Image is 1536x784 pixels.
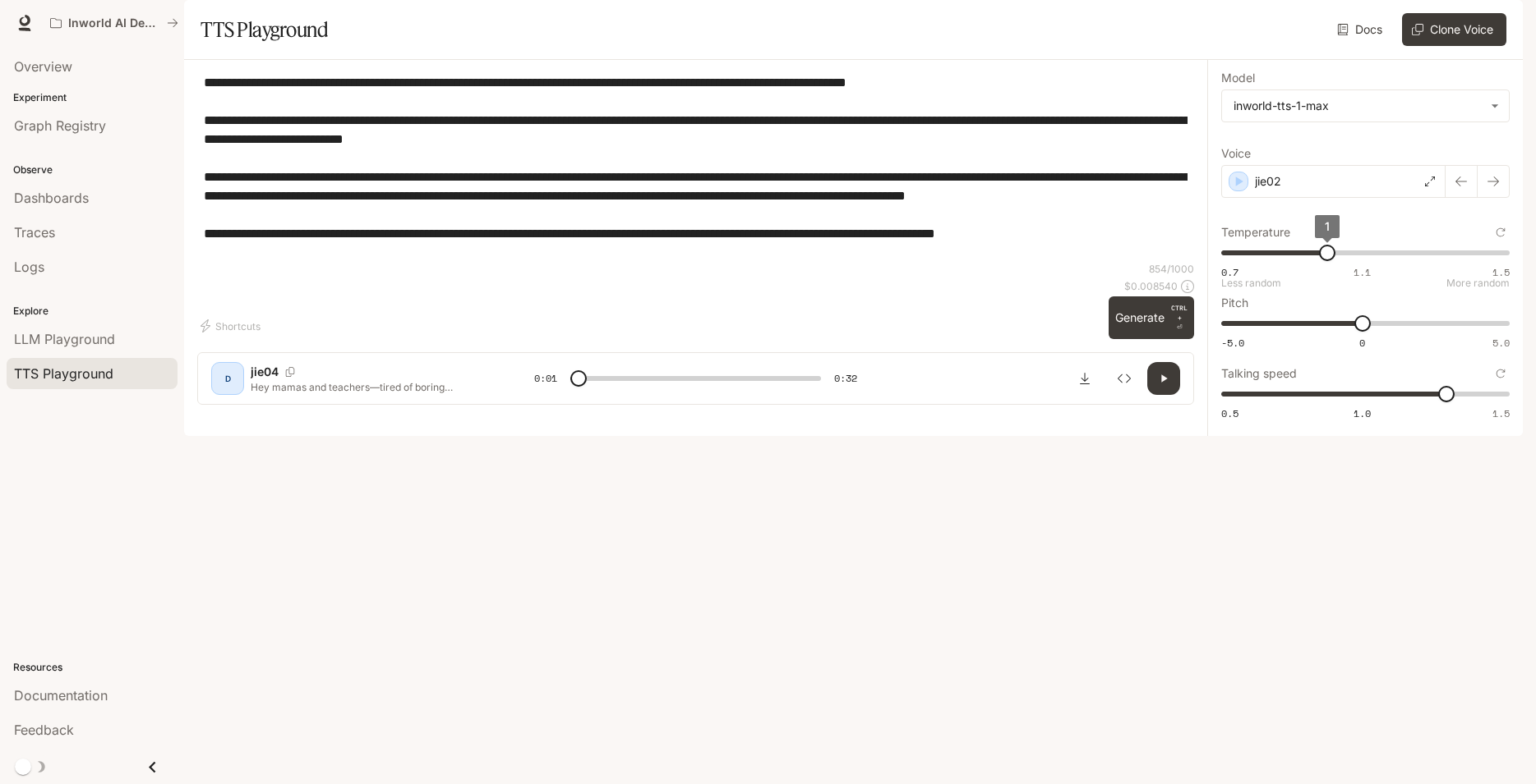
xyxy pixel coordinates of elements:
[1492,364,1510,383] button: Reset to default
[43,7,186,39] button: All workspaces
[1221,368,1297,379] p: Talking speed
[1171,303,1188,332] p: ⏎
[1402,13,1506,46] button: Clone Voice
[1221,227,1290,238] p: Temperature
[1222,90,1509,121] div: inworld-tts-1-max
[1234,98,1483,114] div: inworld-tts-1-max
[1255,173,1281,190] p: jie02
[251,380,495,394] p: Hey mamas and teachers—tired of boring educational posters? These boho ones are so different! The...
[1109,296,1194,339] button: GenerateCTRL +⏎
[214,365,241,392] div: D
[1492,406,1510,420] span: 1.5
[1221,406,1238,420] span: 0.5
[68,16,160,30] p: Inworld AI Demos
[1354,406,1371,420] span: 1.0
[1354,265,1371,279] span: 1.1
[1221,278,1281,288] p: Less random
[534,370,557,387] span: 0:01
[1221,297,1248,309] p: Pitch
[1108,362,1141,395] button: Inspect
[1492,265,1510,279] span: 1.5
[1221,336,1244,350] span: -5.0
[1492,223,1510,241] button: Reset to default
[1325,219,1330,233] span: 1
[201,13,328,46] h1: TTS Playground
[834,370,857,387] span: 0:32
[1221,148,1251,159] p: Voice
[197,313,267,339] button: Shortcuts
[1221,72,1255,84] p: Model
[1359,336,1365,350] span: 0
[1334,13,1389,46] a: Docs
[1446,278,1510,288] p: More random
[1492,336,1510,350] span: 5.0
[1068,362,1101,395] button: Download audio
[1221,265,1238,279] span: 0.7
[1171,303,1188,323] p: CTRL +
[251,364,279,380] p: jie04
[279,367,302,377] button: Copy Voice ID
